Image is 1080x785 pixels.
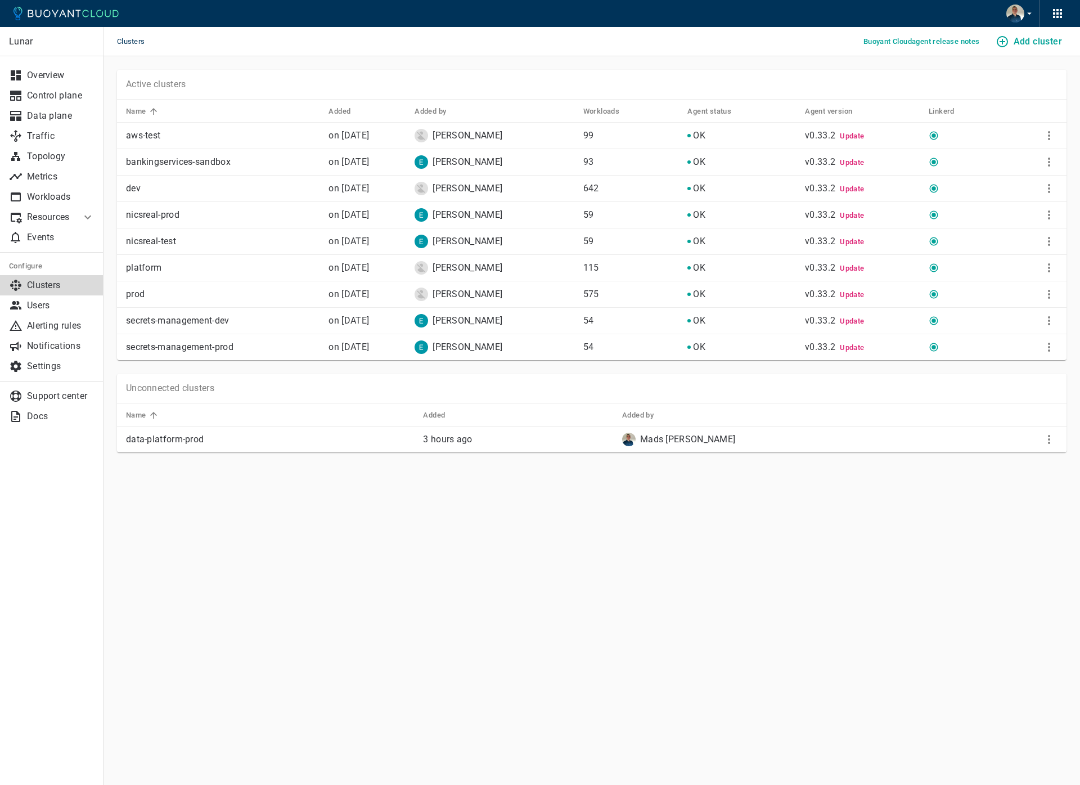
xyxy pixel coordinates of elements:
button: More [1041,154,1057,171]
p: 54 [583,315,679,326]
button: More [1041,286,1057,303]
button: More [1041,180,1057,197]
span: Clusters [117,27,158,56]
p: Clusters [27,280,94,291]
span: Tue, 30 Sep 2025 13:49:44 CEST / Tue, 30 Sep 2025 11:49:44 UTC [423,434,472,445]
p: 93 [583,156,679,168]
h4: Add cluster [1014,36,1062,47]
p: [PERSON_NAME] [433,289,502,300]
relative-time: on [DATE] [328,289,369,299]
p: v0.33.2 [805,289,920,300]
img: kni@lunar.app [415,261,428,275]
span: Tue, 15 Aug 2023 17:02:41 CEST / Tue, 15 Aug 2023 15:02:41 UTC [328,156,369,167]
p: [PERSON_NAME] [433,156,502,168]
p: 115 [583,262,679,273]
p: aws-test [126,130,319,141]
p: 99 [583,130,679,141]
p: nicsreal-test [126,236,319,247]
h5: Buoyant Cloud agent release notes [863,37,980,46]
span: Name [126,410,161,420]
p: Docs [27,411,94,422]
h5: Agent version [805,107,852,116]
h5: Agent status [687,107,731,116]
span: [object Object] [693,315,705,326]
span: Update [840,158,864,167]
p: Users [27,300,94,311]
h5: Name [126,107,146,116]
span: Tue, 23 Apr 2024 21:14:02 CEST / Tue, 23 Apr 2024 19:14:02 UTC [328,209,369,220]
p: [PERSON_NAME] [433,236,502,247]
span: Update [840,132,864,140]
button: More [1041,127,1057,144]
button: Buoyant Cloudagent release notes [859,33,984,50]
span: [object Object] [693,236,705,246]
p: [PERSON_NAME] [433,342,502,353]
div: Ehsan Livani [415,340,574,354]
span: Thu, 02 Dec 2021 11:51:58 CET / Thu, 02 Dec 2021 10:51:58 UTC [328,289,369,299]
p: secrets-management-dev [126,315,319,326]
h5: Linkerd [929,107,955,116]
span: [object Object] [693,183,705,194]
button: More [1041,259,1057,276]
div: Ehsan Livani [415,314,574,328]
p: v0.33.2 [805,342,920,353]
p: 642 [583,183,679,194]
p: [PERSON_NAME] [433,209,502,221]
span: Tue, 16 Apr 2024 13:18:30 CEST / Tue, 16 Apr 2024 11:18:30 UTC [328,236,369,246]
button: More [1041,207,1057,223]
div: Ehsan Livani [415,235,574,248]
span: [object Object] [693,289,705,299]
button: More [1041,339,1057,356]
p: v0.33.2 [805,130,920,141]
img: ehs@lunar.app [415,155,428,169]
relative-time: on [DATE] [328,342,369,352]
span: Update [840,290,864,299]
h5: Added by [415,107,446,116]
span: Update [840,264,864,272]
p: platform [126,262,319,273]
relative-time: on [DATE] [328,209,369,220]
div: Ehsan Livani [415,208,574,222]
button: More [1041,312,1057,329]
button: More [1041,431,1057,448]
p: Topology [27,151,94,162]
h5: Workloads [583,107,620,116]
span: Wed, 08 Sep 2021 20:18:33 CEST / Wed, 08 Sep 2021 18:18:33 UTC [328,183,369,194]
button: More [1041,233,1057,250]
relative-time: on [DATE] [328,315,369,326]
p: bankingservices-sandbox [126,156,319,168]
span: Added [423,410,460,420]
h5: Added [328,107,350,116]
p: v0.33.2 [805,156,920,168]
relative-time: on [DATE] [328,236,369,246]
span: Thu, 09 Mar 2023 17:06:21 CET / Thu, 09 Mar 2023 16:06:21 UTC [328,315,369,326]
p: v0.33.2 [805,236,920,247]
p: v0.33.2 [805,183,920,194]
p: Overview [27,70,94,81]
img: her@lunar.app [415,129,428,142]
p: Settings [27,361,94,372]
span: Update [840,317,864,325]
div: Kasper Nissen [415,182,574,195]
img: Mads Emil Mosbæk [1006,5,1024,23]
p: 59 [583,209,679,221]
p: Support center [27,391,94,402]
img: kni@lunar.app [415,182,428,195]
h5: Name [126,411,146,420]
button: Add cluster [993,32,1066,52]
span: Wed, 30 Aug 2023 17:21:27 CEST / Wed, 30 Aug 2023 15:21:27 UTC [328,342,369,352]
div: Kasper Nissen [415,288,574,301]
span: Agent status [687,106,746,116]
p: Workloads [27,191,94,203]
p: [PERSON_NAME] [433,262,502,273]
p: Notifications [27,340,94,352]
p: v0.33.2 [805,209,920,221]
img: memo@lunar.app [622,433,636,446]
p: Alerting rules [27,320,94,331]
p: 59 [583,236,679,247]
span: [object Object] [693,262,705,273]
img: ehs@lunar.app [415,314,428,328]
div: Kasper Nissen [415,261,574,275]
relative-time: 3 hours ago [423,434,472,445]
p: 54 [583,342,679,353]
